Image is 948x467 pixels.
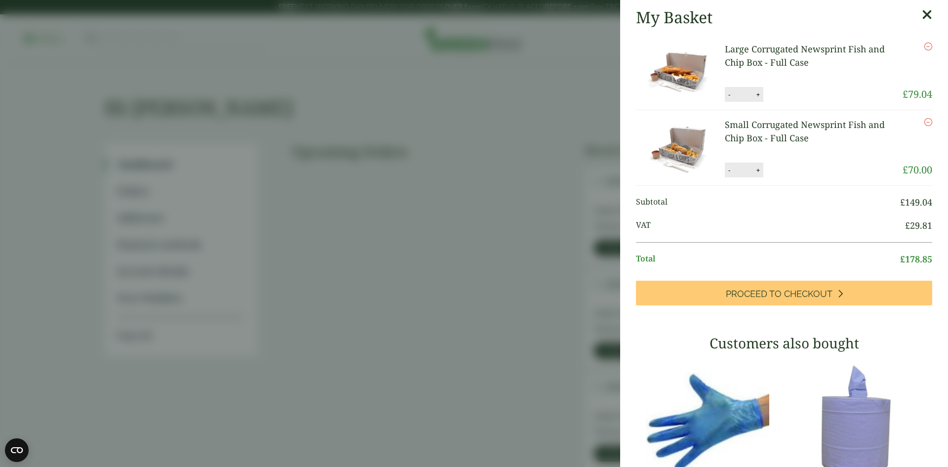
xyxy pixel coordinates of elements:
button: + [753,166,763,174]
bdi: 149.04 [900,196,932,208]
a: Remove this item [924,42,932,50]
bdi: 29.81 [905,219,932,231]
a: Proceed to Checkout [636,281,932,305]
button: Open CMP widget [5,438,29,462]
h2: My Basket [636,8,712,27]
span: £ [900,253,905,265]
span: Proceed to Checkout [726,289,832,299]
span: £ [903,87,908,101]
h3: Customers also bought [636,335,932,352]
bdi: 79.04 [903,87,932,101]
span: £ [900,196,905,208]
span: Total [636,253,900,266]
span: £ [903,163,908,176]
a: Small Corrugated Newsprint Fish and Chip Box - Full Case [725,119,885,144]
bdi: 70.00 [903,163,932,176]
span: VAT [636,219,905,232]
span: £ [905,219,910,231]
bdi: 178.85 [900,253,932,265]
span: Subtotal [636,196,900,209]
button: - [725,166,733,174]
button: + [753,90,763,99]
a: Remove this item [924,118,932,126]
button: - [725,90,733,99]
a: Large Corrugated Newsprint Fish and Chip Box - Full Case [725,43,885,68]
